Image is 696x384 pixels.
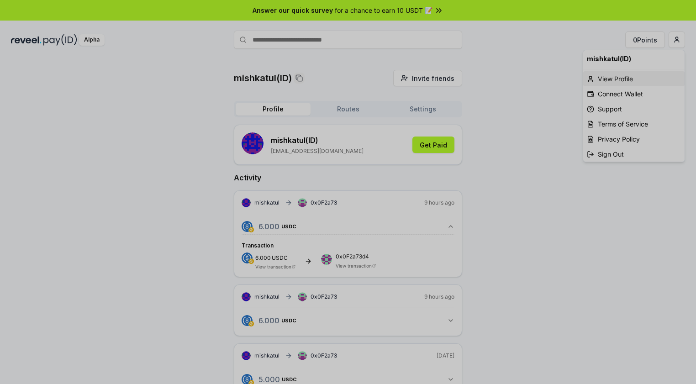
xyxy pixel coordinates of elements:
[583,132,685,147] a: Privacy Policy
[583,86,685,101] div: Connect Wallet
[583,101,685,116] a: Support
[583,147,685,162] div: Sign Out
[583,71,685,86] div: View Profile
[583,116,685,132] a: Terms of Service
[583,50,685,67] div: mishkatul(ID)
